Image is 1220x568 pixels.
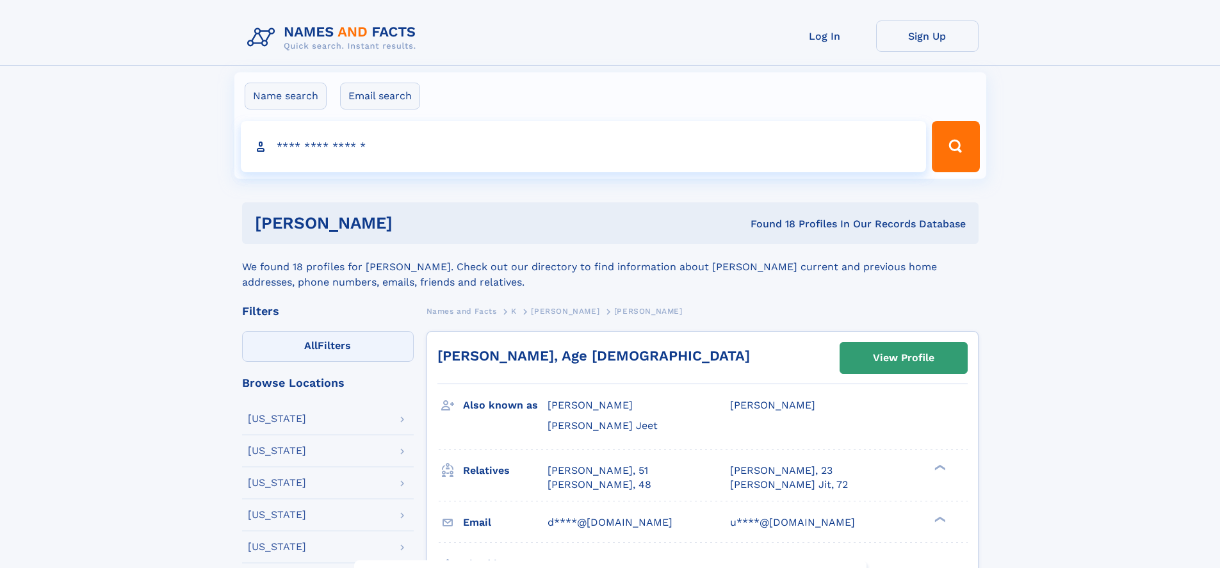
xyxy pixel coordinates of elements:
[730,464,833,478] a: [PERSON_NAME], 23
[548,399,633,411] span: [PERSON_NAME]
[730,478,848,492] a: [PERSON_NAME] Jit, 72
[242,305,414,317] div: Filters
[242,331,414,362] label: Filters
[463,512,548,533] h3: Email
[614,307,683,316] span: [PERSON_NAME]
[241,121,927,172] input: search input
[511,307,517,316] span: K
[437,348,750,364] a: [PERSON_NAME], Age [DEMOGRAPHIC_DATA]
[774,20,876,52] a: Log In
[873,343,934,373] div: View Profile
[245,83,327,110] label: Name search
[248,446,306,456] div: [US_STATE]
[248,478,306,488] div: [US_STATE]
[248,542,306,552] div: [US_STATE]
[242,20,427,55] img: Logo Names and Facts
[876,20,979,52] a: Sign Up
[548,419,658,432] span: [PERSON_NAME] Jeet
[531,307,599,316] span: [PERSON_NAME]
[840,343,967,373] a: View Profile
[931,463,947,471] div: ❯
[511,303,517,319] a: K
[242,244,979,290] div: We found 18 profiles for [PERSON_NAME]. Check out our directory to find information about [PERSON...
[463,394,548,416] h3: Also known as
[571,217,966,231] div: Found 18 Profiles In Our Records Database
[548,478,651,492] a: [PERSON_NAME], 48
[463,460,548,482] h3: Relatives
[340,83,420,110] label: Email search
[255,215,572,231] h1: [PERSON_NAME]
[248,414,306,424] div: [US_STATE]
[531,303,599,319] a: [PERSON_NAME]
[427,303,497,319] a: Names and Facts
[242,377,414,389] div: Browse Locations
[304,339,318,352] span: All
[730,399,815,411] span: [PERSON_NAME]
[248,510,306,520] div: [US_STATE]
[548,464,648,478] a: [PERSON_NAME], 51
[931,515,947,523] div: ❯
[932,121,979,172] button: Search Button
